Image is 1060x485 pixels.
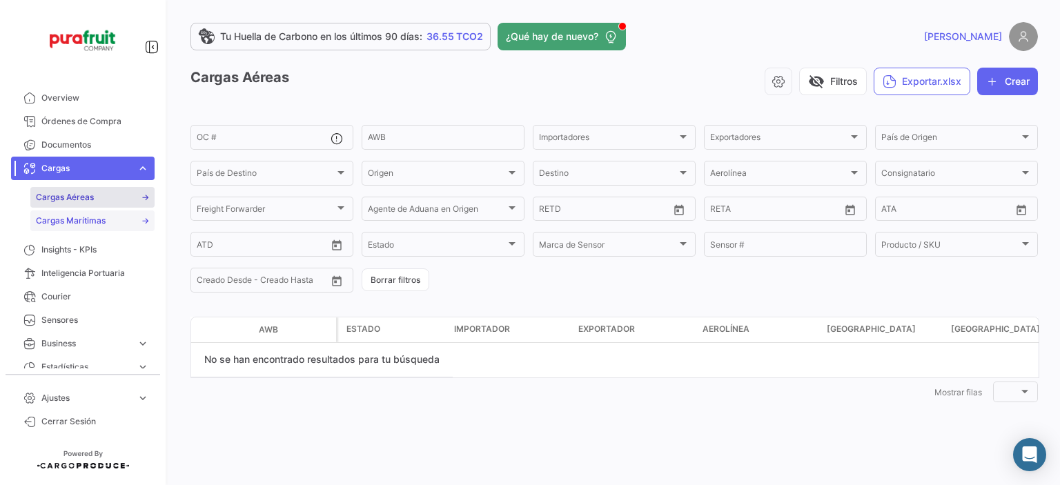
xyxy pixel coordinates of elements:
[197,206,335,216] span: Freight Forwarder
[41,392,131,404] span: Ajustes
[259,324,278,336] span: AWB
[41,314,149,326] span: Sensores
[250,241,312,251] input: ATD Hasta
[827,323,916,335] span: [GEOGRAPHIC_DATA]
[710,170,848,180] span: Aerolínea
[874,68,970,95] button: Exportar.xlsx
[197,241,240,251] input: ATD Desde
[573,317,697,342] datatable-header-cell: Exportador
[745,206,807,216] input: Hasta
[30,210,155,231] a: Cargas Marítimas
[190,68,289,88] h3: Cargas Aéreas
[449,317,573,342] datatable-header-cell: Importador
[11,285,155,308] a: Courier
[253,318,336,342] datatable-header-cell: AWB
[137,337,149,350] span: expand_more
[41,162,131,175] span: Cargas
[41,267,149,279] span: Inteligencia Portuaria
[799,68,867,95] button: visibility_offFiltros
[697,317,821,342] datatable-header-cell: Aerolínea
[368,241,506,251] span: Estado
[924,30,1002,43] span: [PERSON_NAME]
[41,415,149,428] span: Cerrar Sesión
[191,343,453,377] div: No se han encontrado resultados para tu búsqueda
[368,206,506,216] span: Agente de Aduana en Origen
[197,277,252,287] input: Creado Desde
[11,110,155,133] a: Órdenes de Compra
[190,23,491,50] a: Tu Huella de Carbono en los últimos 90 días:36.55 TCO2
[11,238,155,261] a: Insights - KPIs
[881,170,1019,180] span: Consignatario
[539,170,677,180] span: Destino
[933,206,995,216] input: ATA Hasta
[41,244,149,256] span: Insights - KPIs
[41,337,131,350] span: Business
[11,86,155,110] a: Overview
[137,392,149,404] span: expand_more
[703,323,749,335] span: Aerolínea
[454,323,510,335] span: Importador
[220,30,422,43] span: Tu Huella de Carbono en los últimos 90 días:
[710,206,735,216] input: Desde
[539,206,562,216] input: Hasta
[326,235,347,255] button: Open calendar
[1009,22,1038,51] img: placeholder-user.png
[1013,438,1046,471] div: Abrir Intercom Messenger
[137,162,149,175] span: expand_more
[881,135,1019,144] span: País de Origen
[41,290,149,303] span: Courier
[362,268,429,291] button: Borrar filtros
[1011,199,1032,220] button: Open calendar
[41,115,149,128] span: Órdenes de Compra
[262,277,324,287] input: Creado Hasta
[41,92,149,104] span: Overview
[11,133,155,157] a: Documentos
[710,135,848,144] span: Exportadores
[197,170,335,180] span: País de Destino
[881,206,923,216] input: ATA Desde
[36,191,94,204] span: Cargas Aéreas
[326,270,347,291] button: Open calendar
[539,135,677,144] span: Importadores
[934,387,982,397] span: Mostrar filas
[11,261,155,285] a: Inteligencia Portuaria
[539,241,677,251] span: Marca de Sensor
[36,215,106,227] span: Cargas Marítimas
[30,187,155,208] a: Cargas Aéreas
[48,17,117,64] img: Logo+PuraFruit.png
[808,73,825,90] span: visibility_off
[506,30,598,43] span: ¿Qué hay de nuevo?
[881,241,1019,251] span: Producto / SKU
[498,23,626,50] button: ¿Qué hay de nuevo?
[578,323,635,335] span: Exportador
[368,170,506,180] span: Origen
[219,324,253,335] datatable-header-cell: Modo de Transporte
[840,199,861,220] button: Open calendar
[346,323,380,335] span: Estado
[821,317,945,342] datatable-header-cell: Aeropuerto de Salida
[11,308,155,332] a: Sensores
[977,68,1038,95] button: Crear
[338,317,449,342] datatable-header-cell: Estado
[571,206,634,216] input: Desde
[137,361,149,373] span: expand_more
[669,199,689,220] button: Open calendar
[41,139,149,151] span: Documentos
[951,323,1040,335] span: [GEOGRAPHIC_DATA]
[41,361,131,373] span: Estadísticas
[426,30,483,43] span: 36.55 TCO2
